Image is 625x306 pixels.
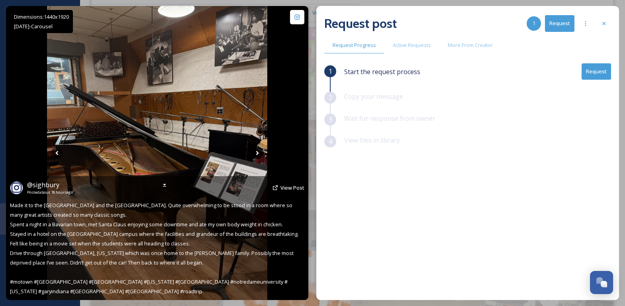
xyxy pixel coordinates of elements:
span: 1 [533,20,535,27]
span: View files in library [344,136,400,145]
span: 3 [329,115,332,124]
span: Active Requests [393,41,431,49]
a: View Post [280,184,304,192]
span: 4 [329,137,332,146]
span: Wait for response from owner [344,114,435,123]
span: 1 [329,67,332,76]
h2: Request post [324,14,397,33]
span: 2 [329,93,332,102]
span: Start the request process [344,67,420,76]
button: Request [582,63,611,80]
button: Open Chat [590,271,613,294]
span: Request Progress [333,41,376,49]
span: View Post [280,184,304,191]
img: Made it to the Motor City and the Motown Museum. Quite overwhelming to be stood in a room where s... [47,6,268,300]
span: Made it to the [GEOGRAPHIC_DATA] and the [GEOGRAPHIC_DATA]. Quite overwhelming to be stood in a r... [10,202,300,295]
span: @ sighbury [27,180,59,189]
span: More From Creator [448,41,493,49]
button: Request [545,15,574,31]
span: [DATE] - Carousel [14,23,53,30]
span: Copy your message [344,92,403,101]
span: Posted about 18 hours ago [27,190,73,195]
a: @sighbury [27,180,73,190]
span: Dimensions: 1440 x 1920 [14,13,69,20]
